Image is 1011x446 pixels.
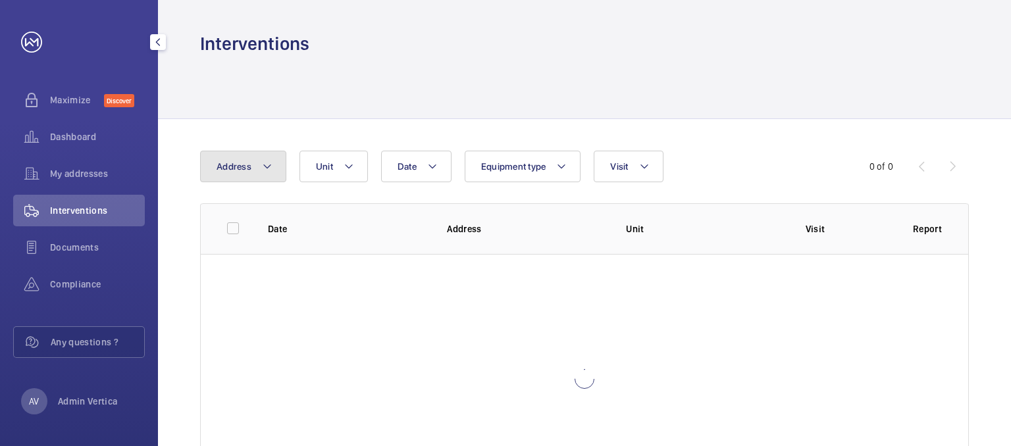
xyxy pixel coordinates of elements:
[200,32,309,56] h1: Interventions
[50,204,145,217] span: Interventions
[594,151,663,182] button: Visit
[398,161,417,172] span: Date
[913,222,942,235] p: Report
[217,161,251,172] span: Address
[381,151,452,182] button: Date
[626,222,784,235] p: Unit
[316,161,333,172] span: Unit
[268,222,287,235] p: Date
[50,167,145,180] span: My addresses
[299,151,368,182] button: Unit
[51,335,144,349] span: Any questions ?
[869,160,893,173] div: 0 of 0
[806,222,825,235] p: Visit
[481,161,546,172] span: Equipment type
[610,161,628,172] span: Visit
[465,151,581,182] button: Equipment type
[50,278,145,291] span: Compliance
[200,151,286,182] button: Address
[50,130,145,143] span: Dashboard
[29,395,39,408] p: AV
[50,241,145,254] span: Documents
[58,395,118,408] p: Admin Vertica
[104,94,134,107] span: Discover
[447,222,605,235] p: Address
[50,93,104,107] span: Maximize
